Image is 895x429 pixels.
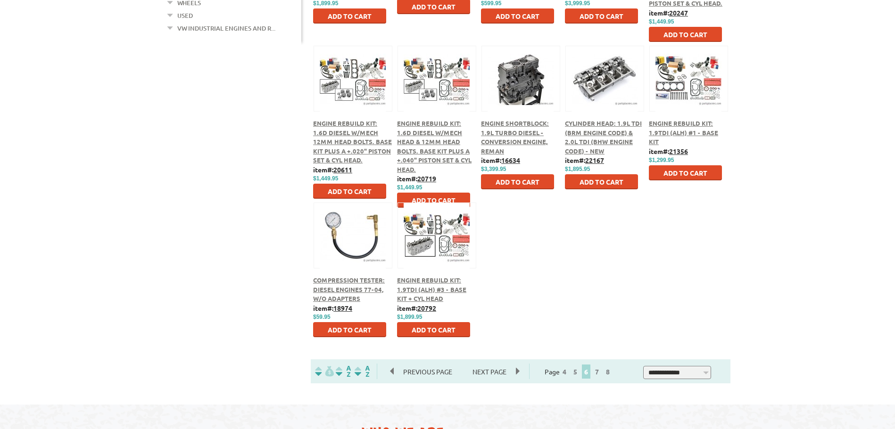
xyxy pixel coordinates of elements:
[669,147,688,155] u: 21356
[649,165,722,180] button: Add to Cart
[333,165,352,174] u: 20611
[593,367,601,376] a: 7
[397,314,422,320] span: $1,899.95
[496,178,539,186] span: Add to Cart
[412,325,456,334] span: Add to Cart
[313,8,386,24] button: Add to Cart
[177,9,193,22] a: Used
[571,367,580,376] a: 5
[663,30,707,39] span: Add to Cart
[649,27,722,42] button: Add to Cart
[496,12,539,20] span: Add to Cart
[649,8,688,17] b: item#:
[463,364,516,379] span: Next Page
[177,22,275,34] a: VW Industrial Engines and R...
[394,364,462,379] span: Previous Page
[333,304,352,312] u: 18974
[649,147,688,155] b: item#:
[397,184,422,191] span: $1,449.95
[580,178,623,186] span: Add to Cart
[397,193,470,208] button: Add to Cart
[669,8,688,17] u: 20247
[328,325,372,334] span: Add to Cart
[663,169,707,177] span: Add to Cart
[313,276,385,302] a: Compression Tester: Diesel engines 77-04, w/o Adapters
[481,119,549,155] a: Engine Shortblock: 1.9L Turbo Diesel - Conversion Engine, Reman
[580,12,623,20] span: Add to Cart
[328,187,372,195] span: Add to Cart
[585,156,604,164] u: 22167
[649,119,718,146] a: Engine Rebuild Kit: 1.9TDI (ALH) #1 - Base Kit
[334,366,353,377] img: Sort by Headline
[412,2,456,11] span: Add to Cart
[501,156,520,164] u: 16634
[412,196,456,204] span: Add to Cart
[565,166,590,172] span: $1,895.95
[649,18,674,25] span: $1,449.95
[390,367,463,376] a: Previous Page
[353,366,372,377] img: Sort by Sales Rank
[313,165,352,174] b: item#:
[397,304,436,312] b: item#:
[315,366,334,377] img: filterpricelow.svg
[565,119,642,155] a: Cylinder Head: 1.9L TDI (BRM Engine Code) & 2.0L TDI (BHW Engine Code) - New
[565,156,604,164] b: item#:
[417,304,436,312] u: 20792
[397,174,436,183] b: item#:
[313,175,338,182] span: $1,449.95
[313,304,352,312] b: item#:
[560,367,569,376] a: 4
[397,322,470,337] button: Add to Cart
[313,119,392,164] a: Engine Rebuild Kit: 1.6D Diesel w/Mech 12mm Head Bolts. Base Kit plus a +.020" Piston set & Cyl h...
[328,12,372,20] span: Add to Cart
[529,364,628,379] div: Page
[582,364,590,379] span: 6
[313,314,331,320] span: $59.95
[565,8,638,24] button: Add to Cart
[481,156,520,164] b: item#:
[397,276,466,302] a: Engine Rebuild Kit: 1.9TDI (ALH) #3 - Base Kit + Cyl Head
[397,119,472,173] a: Engine Rebuild Kit: 1.6D Diesel w/Mech Head & 12mm Head Bolts. Base Kit plus a +.040" Piston set ...
[463,367,516,376] a: Next Page
[649,157,674,163] span: $1,299.95
[481,174,554,189] button: Add to Cart
[313,322,386,337] button: Add to Cart
[313,184,386,199] button: Add to Cart
[417,174,436,183] u: 20719
[481,166,506,172] span: $3,399.95
[481,8,554,24] button: Add to Cart
[604,367,612,376] a: 8
[565,174,638,189] button: Add to Cart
